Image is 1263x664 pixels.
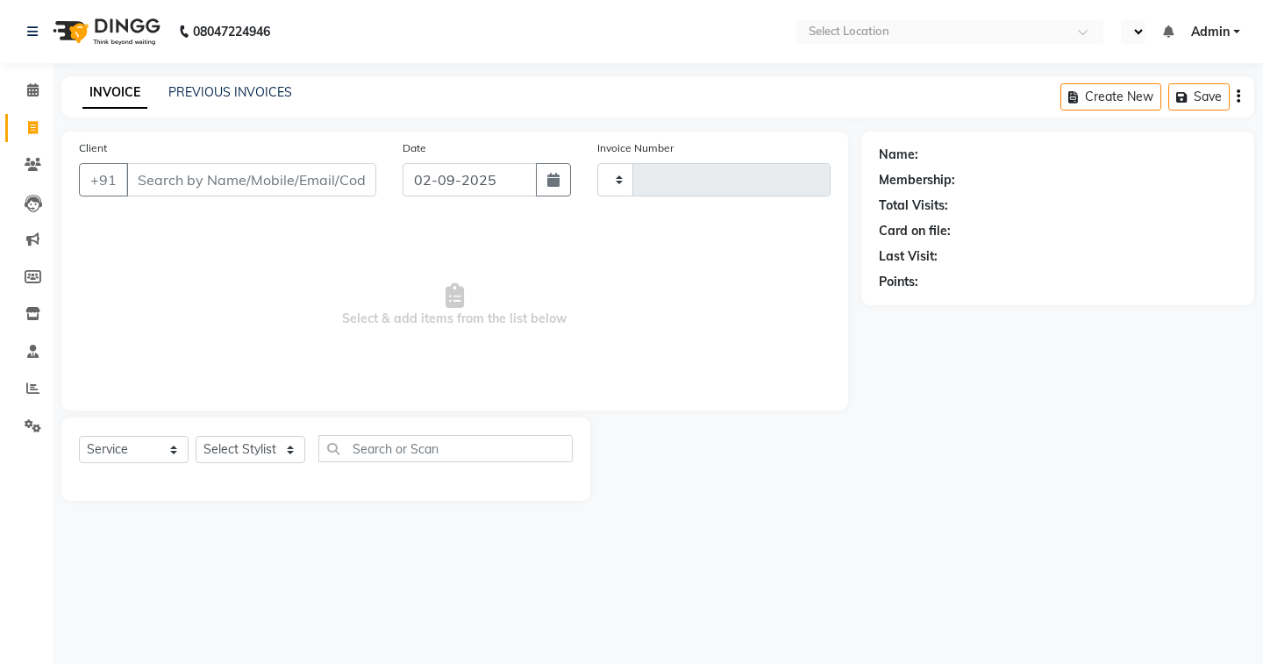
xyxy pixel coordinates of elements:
div: Total Visits: [879,196,948,215]
input: Search or Scan [318,435,573,462]
button: Save [1168,83,1230,111]
span: Admin [1191,23,1230,41]
div: Membership: [879,171,955,189]
div: Points: [879,273,918,291]
a: PREVIOUS INVOICES [168,84,292,100]
button: +91 [79,163,128,196]
label: Invoice Number [597,140,674,156]
span: Select & add items from the list below [79,218,831,393]
label: Date [403,140,426,156]
div: Last Visit: [879,247,938,266]
img: logo [45,7,165,56]
b: 08047224946 [193,7,270,56]
a: INVOICE [82,77,147,109]
div: Card on file: [879,222,951,240]
div: Name: [879,146,918,164]
div: Select Location [809,23,889,40]
label: Client [79,140,107,156]
button: Create New [1060,83,1161,111]
input: Search by Name/Mobile/Email/Code [126,163,376,196]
